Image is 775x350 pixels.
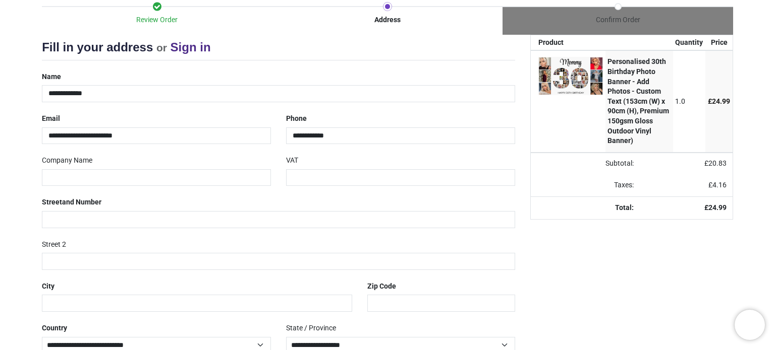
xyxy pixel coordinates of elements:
[538,57,603,95] img: 76r6OoAAAAGSURBVAMAV0I9L1KfcDwAAAAASUVORK5CYII=
[708,181,727,189] span: £
[673,35,706,50] th: Quantity
[286,110,307,127] label: Phone
[42,278,54,295] label: City
[156,42,167,53] small: or
[712,97,730,105] span: 24.99
[42,110,60,127] label: Email
[42,68,61,86] label: Name
[531,153,640,175] td: Subtotal:
[171,40,211,54] a: Sign in
[42,152,92,169] label: Company Name
[708,97,730,105] span: £
[704,203,727,212] strong: £
[367,278,396,295] label: Zip Code
[42,320,67,337] label: Country
[62,198,101,206] span: and Number
[42,40,153,54] span: Fill in your address
[735,310,765,340] iframe: Brevo live chat
[286,320,336,337] label: State / Province
[708,159,727,167] span: 20.83
[503,15,733,25] div: Confirm Order
[607,57,669,145] strong: Personalised 30th Birthday Photo Banner - Add Photos - Custom Text (153cm (W) x 90cm (H), Premium...
[531,35,605,50] th: Product
[286,152,298,169] label: VAT
[531,174,640,196] td: Taxes:
[708,203,727,212] span: 24.99
[704,159,727,167] span: £
[615,203,634,212] strong: Total:
[705,35,733,50] th: Price
[675,97,703,107] div: 1.0
[42,15,272,25] div: Review Order
[712,181,727,189] span: 4.16
[272,15,503,25] div: Address
[42,194,101,211] label: Street
[42,236,66,253] label: Street 2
